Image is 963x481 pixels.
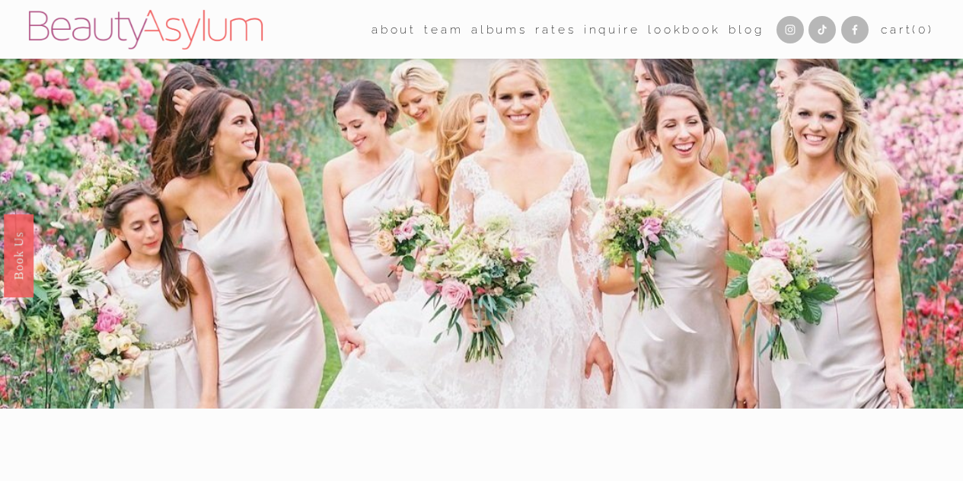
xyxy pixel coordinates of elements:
[424,19,463,40] span: team
[881,19,934,40] a: 0 items in cart
[29,10,263,50] img: Beauty Asylum | Bridal Hair &amp; Makeup Charlotte &amp; Atlanta
[424,18,463,41] a: folder dropdown
[912,22,934,37] span: ( )
[841,16,869,43] a: Facebook
[371,19,416,40] span: about
[535,18,576,41] a: Rates
[808,16,836,43] a: TikTok
[4,213,33,297] a: Book Us
[648,18,721,41] a: Lookbook
[729,18,764,41] a: Blog
[776,16,804,43] a: Instagram
[471,18,528,41] a: albums
[371,18,416,41] a: folder dropdown
[918,22,928,37] span: 0
[584,18,640,41] a: Inquire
